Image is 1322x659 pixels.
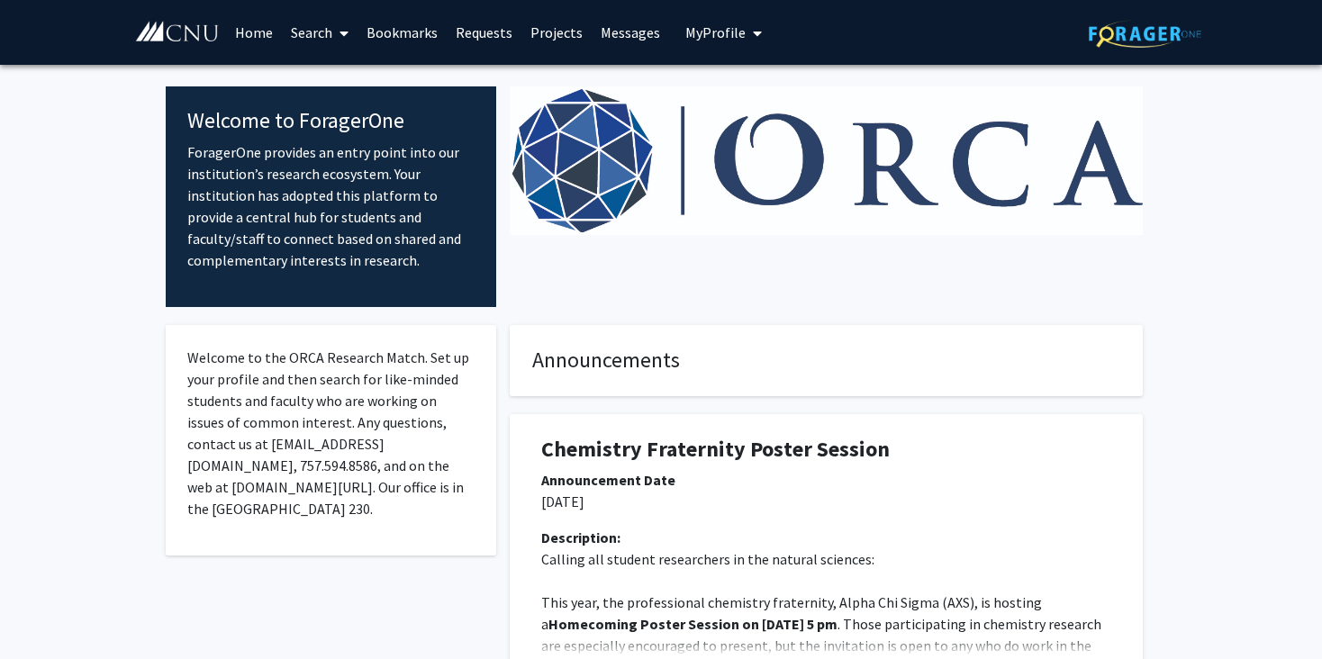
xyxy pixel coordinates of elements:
[134,21,220,43] img: Christopher Newport University Logo
[541,437,1111,463] h1: Chemistry Fraternity Poster Session
[1089,20,1201,48] img: ForagerOne Logo
[447,1,521,64] a: Requests
[685,23,746,41] span: My Profile
[282,1,358,64] a: Search
[358,1,447,64] a: Bookmarks
[226,1,282,64] a: Home
[510,86,1143,235] img: Cover Image
[187,108,475,134] h4: Welcome to ForagerOne
[532,348,1120,374] h4: Announcements
[592,1,669,64] a: Messages
[548,615,838,633] strong: Homecoming Poster Session on [DATE] 5 pm
[541,469,1111,491] div: Announcement Date
[541,491,1111,512] p: [DATE]
[187,141,475,271] p: ForagerOne provides an entry point into our institution’s research ecosystem. Your institution ha...
[541,527,1111,548] div: Description:
[14,578,77,645] iframe: Chat
[187,347,475,519] p: Welcome to the ORCA Research Match. Set up your profile and then search for like-minded students ...
[521,1,592,64] a: Projects
[541,548,1111,570] p: Calling all student researchers in the natural sciences:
